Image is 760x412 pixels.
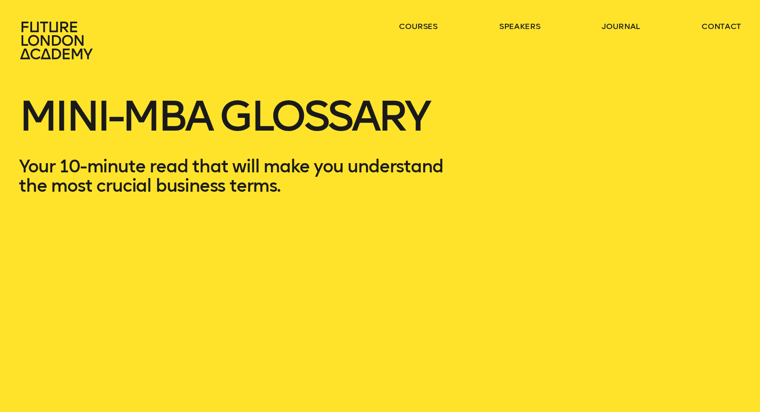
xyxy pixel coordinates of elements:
a: speakers [499,21,540,32]
p: Your 10-minute read that will make you understand the most crucial business terms. [19,157,456,195]
a: courses [399,21,438,32]
a: journal [602,21,640,32]
h1: Mini-MBA Glossary [19,97,456,157]
a: contact [702,21,741,32]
